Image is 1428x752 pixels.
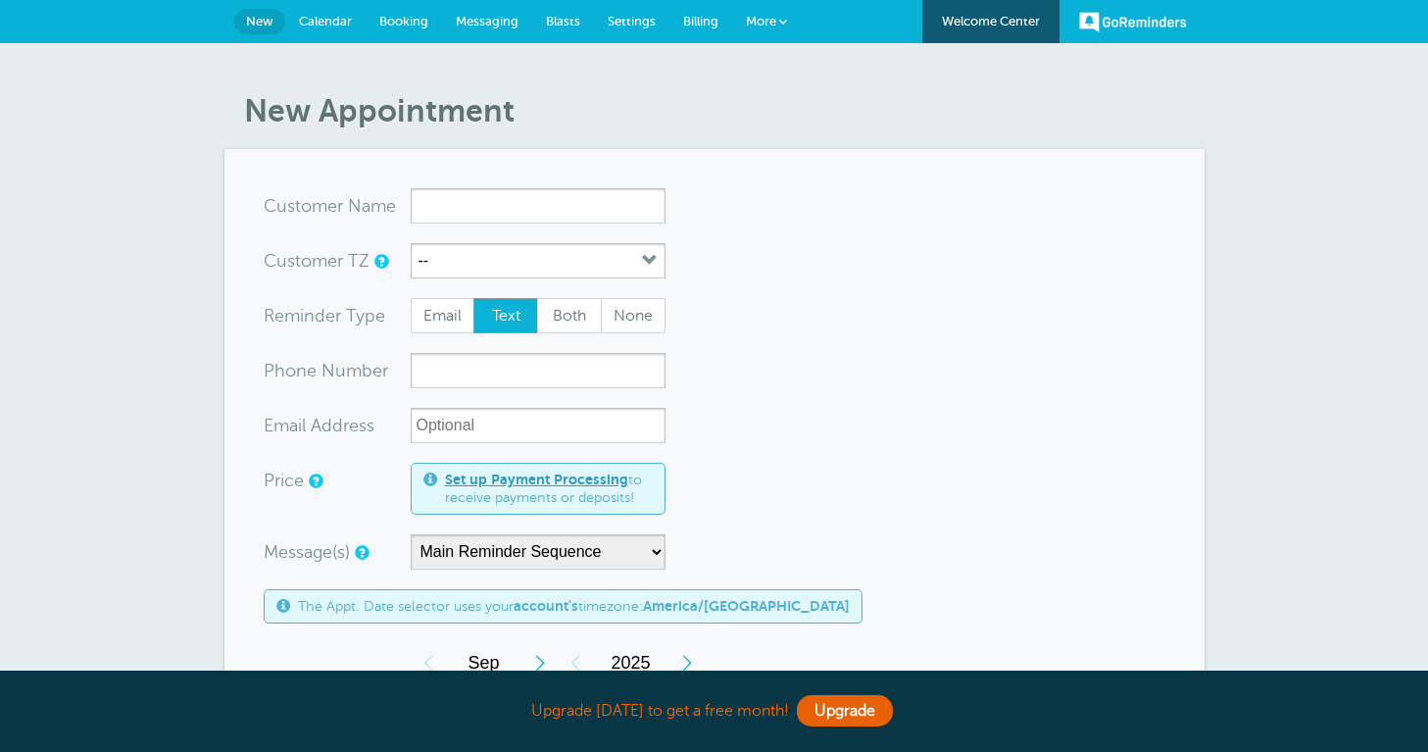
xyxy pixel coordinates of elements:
div: Previous Month [411,643,446,682]
a: Upgrade [797,695,893,727]
label: Text [473,298,538,333]
span: Billing [683,14,718,28]
div: Upgrade [DATE] to get a free month! [224,690,1205,732]
span: Messaging [456,14,518,28]
span: None [602,299,665,332]
h1: New Appointment [244,92,1205,129]
span: Email [412,299,474,332]
span: il Add [298,417,343,434]
span: ne Nu [296,362,346,379]
label: Reminder Type [264,307,385,325]
div: Previous Year [558,643,593,682]
button: -- [411,243,665,278]
span: Blasts [546,14,580,28]
a: Use this if the customer is in a different timezone than you are. It sets a local timezone for th... [374,255,386,268]
input: Optional [411,408,665,443]
span: Pho [264,362,296,379]
span: 2025 [593,643,669,682]
label: -- [419,252,429,270]
iframe: Resource center [1350,674,1408,732]
span: New [246,14,273,28]
label: Both [537,298,602,333]
span: Calendar [299,14,352,28]
label: Message(s) [264,543,350,561]
a: An optional price for the appointment. If you set a price, you can include a payment link in your... [309,475,320,487]
b: account's [514,598,578,614]
a: Set up Payment Processing [445,472,628,487]
span: Text [474,299,537,332]
b: America/[GEOGRAPHIC_DATA] [643,598,850,614]
span: September [446,643,522,682]
div: ame [264,188,411,224]
span: Ema [264,417,298,434]
span: to receive payments or deposits! [445,472,653,506]
div: ress [264,408,411,443]
span: The Appt. Date selector uses your timezone: [298,598,850,615]
label: Email [411,298,475,333]
div: Next Year [669,643,705,682]
span: Settings [608,14,656,28]
label: Customer TZ [264,252,369,270]
span: tomer N [295,197,362,215]
div: Next Month [522,643,558,682]
div: mber [264,353,411,388]
span: More [746,14,776,28]
span: Cus [264,197,295,215]
span: Both [538,299,601,332]
label: None [601,298,665,333]
a: Simple templates and custom messages will use the reminder schedule set under Settings > Reminder... [355,546,367,559]
a: New [234,9,285,34]
span: Booking [379,14,428,28]
label: Price [264,472,304,489]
